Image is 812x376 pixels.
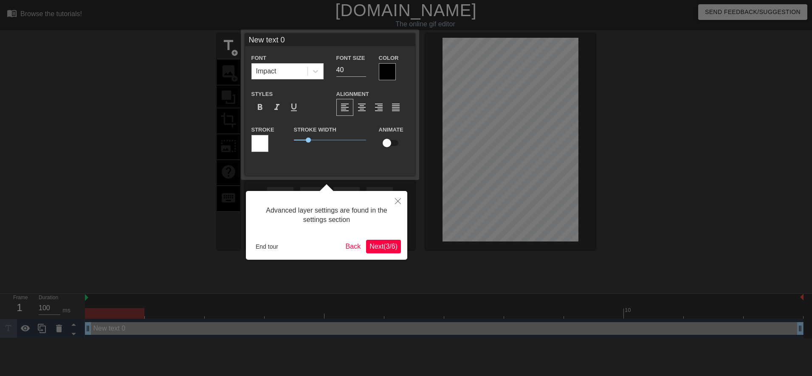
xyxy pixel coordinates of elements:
[366,240,401,253] button: Next
[252,240,282,253] button: End tour
[342,240,364,253] button: Back
[369,243,398,250] span: Next ( 3 / 6 )
[252,197,401,233] div: Advanced layer settings are found in the settings section
[389,191,407,210] button: Close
